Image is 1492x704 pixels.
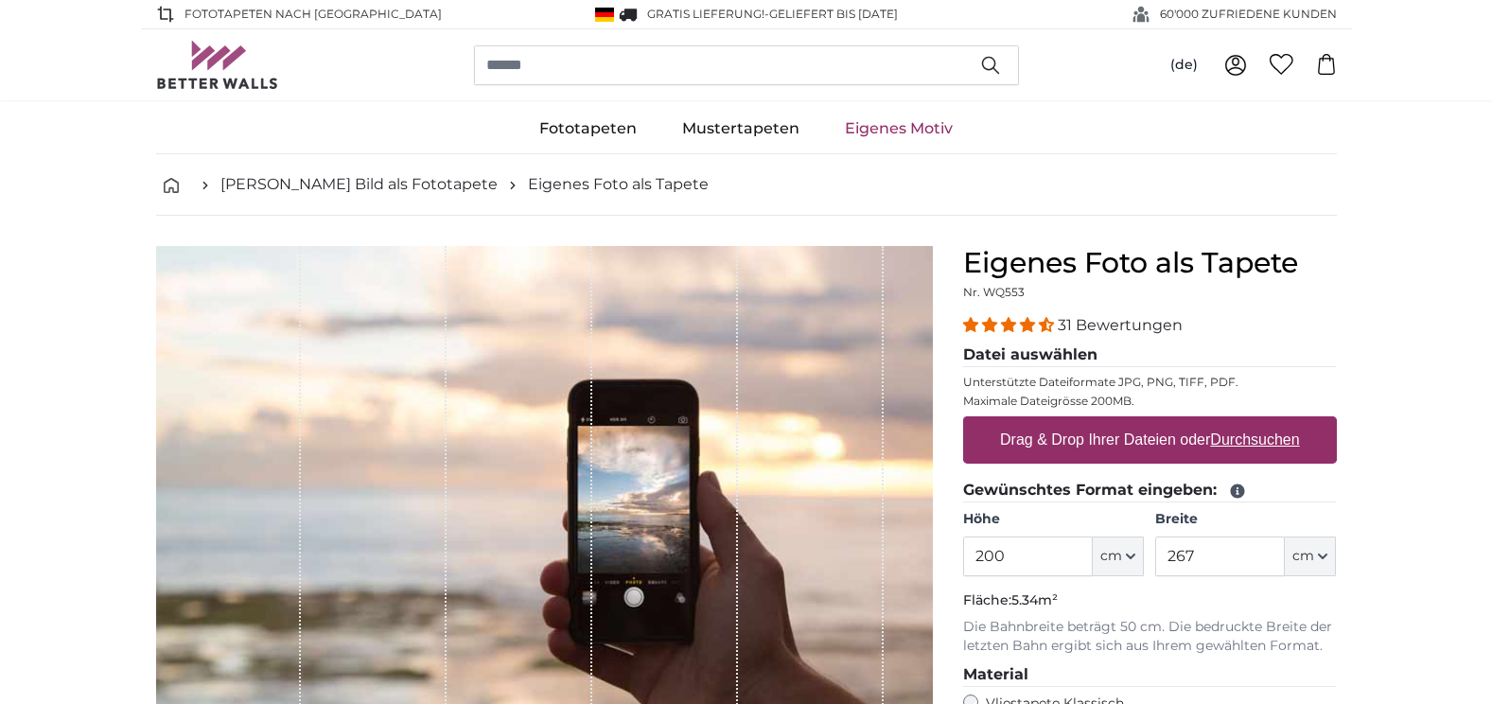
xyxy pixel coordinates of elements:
[220,173,498,196] a: [PERSON_NAME] Bild als Fototapete
[156,41,279,89] img: Betterwalls
[963,479,1337,502] legend: Gewünschtes Format eingeben:
[1160,6,1337,23] span: 60'000 ZUFRIEDENE KUNDEN
[963,663,1337,687] legend: Material
[963,510,1144,529] label: Höhe
[156,154,1337,216] nav: breadcrumbs
[963,343,1337,367] legend: Datei auswählen
[1292,547,1314,566] span: cm
[1093,537,1144,576] button: cm
[963,394,1337,409] p: Maximale Dateigrösse 200MB.
[963,246,1337,280] h1: Eigenes Foto als Tapete
[1155,510,1336,529] label: Breite
[1210,431,1299,448] u: Durchsuchen
[528,173,709,196] a: Eigenes Foto als Tapete
[1100,547,1122,566] span: cm
[659,104,822,153] a: Mustertapeten
[1058,316,1183,334] span: 31 Bewertungen
[963,591,1337,610] p: Fläche:
[647,7,764,21] span: GRATIS Lieferung!
[1285,537,1336,576] button: cm
[963,316,1058,334] span: 4.32 stars
[1011,591,1058,608] span: 5.34m²
[963,285,1025,299] span: Nr. WQ553
[963,618,1337,656] p: Die Bahnbreite beträgt 50 cm. Die bedruckte Breite der letzten Bahn ergibt sich aus Ihrem gewählt...
[764,7,898,21] span: -
[1155,48,1213,82] button: (de)
[184,6,442,23] span: Fototapeten nach [GEOGRAPHIC_DATA]
[517,104,659,153] a: Fototapeten
[595,8,614,22] img: Deutschland
[822,104,975,153] a: Eigenes Motiv
[769,7,898,21] span: Geliefert bis [DATE]
[963,375,1337,390] p: Unterstützte Dateiformate JPG, PNG, TIFF, PDF.
[992,421,1308,459] label: Drag & Drop Ihrer Dateien oder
